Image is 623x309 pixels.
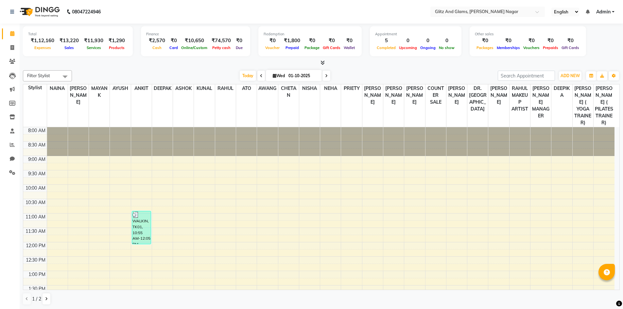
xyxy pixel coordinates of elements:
span: COUNTER SALE [425,84,446,106]
div: ₹0 [342,37,356,44]
span: [PERSON_NAME] ( YOGA TRAINER) [573,84,593,127]
div: ₹0 [234,37,245,44]
div: ₹1,12,160 [28,37,57,44]
div: Total [28,31,128,37]
b: 08047224946 [72,3,101,21]
div: Redemption [264,31,356,37]
span: ATO [236,84,257,93]
span: [PERSON_NAME] [446,84,467,106]
span: Prepaid [284,45,301,50]
div: ₹0 [303,37,321,44]
div: 9:00 AM [27,156,47,163]
button: ADD NEW [559,71,581,80]
span: Memberships [495,45,522,50]
span: No show [437,45,456,50]
div: 8:30 AM [27,142,47,148]
div: ₹0 [560,37,581,44]
span: Sales [63,45,76,50]
img: logo [17,3,61,21]
div: 1:30 PM [27,285,47,292]
div: 12:00 PM [25,242,47,249]
div: ₹0 [475,37,495,44]
span: [PERSON_NAME] [383,84,404,106]
div: 10:00 AM [24,185,47,192]
div: Stylist [23,84,47,91]
span: [PERSON_NAME] [488,84,509,106]
span: AWANG [257,84,278,93]
span: Services [85,45,103,50]
div: 0 [419,37,437,44]
span: ASHOK [173,84,194,93]
div: Other sales [475,31,581,37]
span: Due [234,45,244,50]
div: 5 [375,37,397,44]
div: 9:30 AM [27,170,47,177]
div: 12:30 PM [25,257,47,264]
div: Appointment [375,31,456,37]
div: Finance [146,31,245,37]
div: WALKIN, TK01, 10:55 AM-12:05 PM, SHAVE/[PERSON_NAME] TRIM-350,SHAVE/[PERSON_NAME] TRIM-350,HAIR S... [132,211,151,244]
div: 11:00 AM [24,214,47,220]
div: ₹0 [522,37,541,44]
span: Voucher [264,45,281,50]
input: 2025-10-01 [286,71,319,81]
div: ₹13,220 [57,37,81,44]
span: Upcoming [397,45,419,50]
span: Package [303,45,321,50]
span: [PERSON_NAME] MANAGER [530,84,551,120]
div: ₹1,800 [281,37,303,44]
span: NAINA [47,84,68,93]
span: [PERSON_NAME] [68,84,89,106]
div: 10:30 AM [24,199,47,206]
span: DEEPAK [152,84,173,93]
span: 1 / 2 [32,296,41,302]
span: Vouchers [522,45,541,50]
span: Wallet [342,45,356,50]
span: Admin [596,9,611,15]
span: MAYANK [89,84,110,99]
span: CHETAN [278,84,299,99]
div: 0 [437,37,456,44]
span: Packages [475,45,495,50]
span: PRIETY [341,84,362,93]
div: ₹2,570 [146,37,168,44]
span: Filter Stylist [27,73,50,78]
input: Search Appointment [498,71,555,81]
div: 8:00 AM [27,127,47,134]
span: RAHUL [215,84,236,93]
span: [PERSON_NAME] [362,84,383,106]
span: Expenses [33,45,53,50]
span: Petty cash [211,45,232,50]
span: RAHUL MAKEUP ARTIST [510,84,530,113]
span: Gift Cards [560,45,581,50]
div: 0 [397,37,419,44]
div: ₹0 [264,37,281,44]
span: KUNAL [194,84,215,93]
span: Gift Cards [321,45,342,50]
iframe: chat widget [596,283,616,302]
span: Online/Custom [180,45,209,50]
span: [PERSON_NAME] [404,84,425,106]
span: ANKIT [131,84,152,93]
div: ₹0 [495,37,522,44]
div: ₹0 [321,37,342,44]
span: DEEPIKA [551,84,572,99]
div: ₹0 [541,37,560,44]
span: Card [168,45,180,50]
span: [PERSON_NAME] ( PILATES TRAINER) [594,84,614,127]
span: ADD NEW [561,73,580,78]
div: ₹0 [168,37,180,44]
div: ₹11,930 [81,37,106,44]
span: Wed [271,73,286,78]
div: ₹10,650 [180,37,209,44]
div: 1:00 PM [27,271,47,278]
span: Today [240,71,256,81]
div: ₹1,290 [106,37,128,44]
span: AYUSH [110,84,130,93]
span: Cash [151,45,163,50]
span: DR. [GEOGRAPHIC_DATA] [467,84,488,113]
span: NISHA [299,84,320,93]
div: 11:30 AM [24,228,47,235]
div: ₹74,570 [209,37,234,44]
span: Products [107,45,126,50]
